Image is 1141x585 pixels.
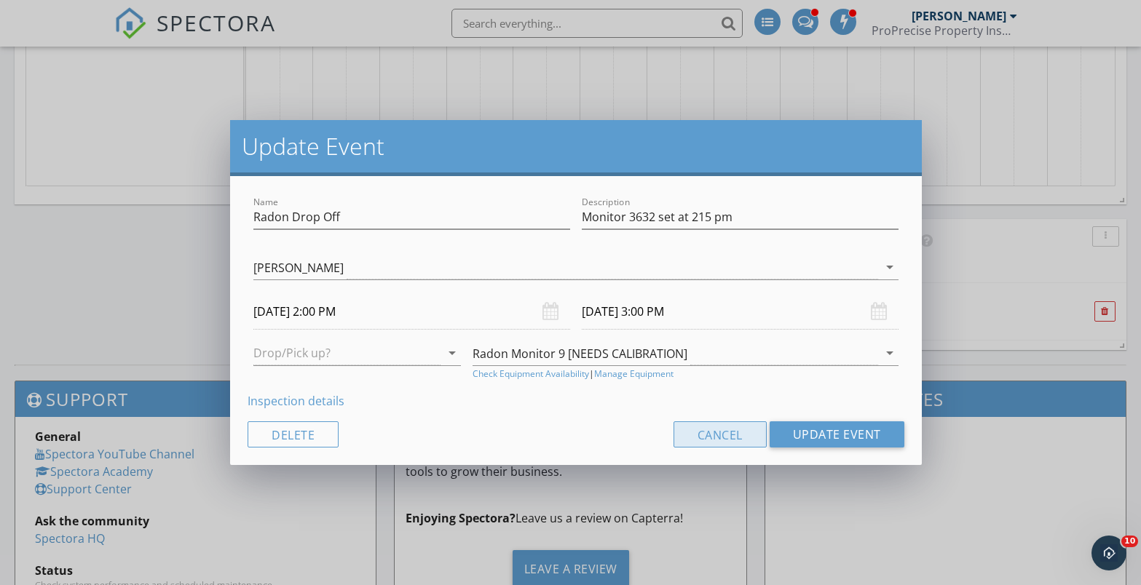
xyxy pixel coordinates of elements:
button: Delete [248,421,339,447]
span: 10 [1121,536,1138,547]
div: Radon Monitor 9 [NEEDS CALIBRATION] [473,347,687,360]
i: arrow_drop_down [881,258,899,276]
a: Manage Equipment [594,367,674,381]
button: Cancel [674,421,767,447]
input: Select date [582,294,899,330]
div: [PERSON_NAME] [253,261,344,274]
h2: Update Event [242,132,909,161]
i: arrow_drop_down [443,344,461,362]
button: Update Event [770,421,904,447]
input: Select date [253,294,570,330]
a: Inspection details [248,393,344,409]
iframe: Intercom live chat [1091,536,1126,570]
div: | [473,367,899,381]
a: Check Equipment Availability [473,367,589,381]
i: arrow_drop_down [881,344,899,362]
